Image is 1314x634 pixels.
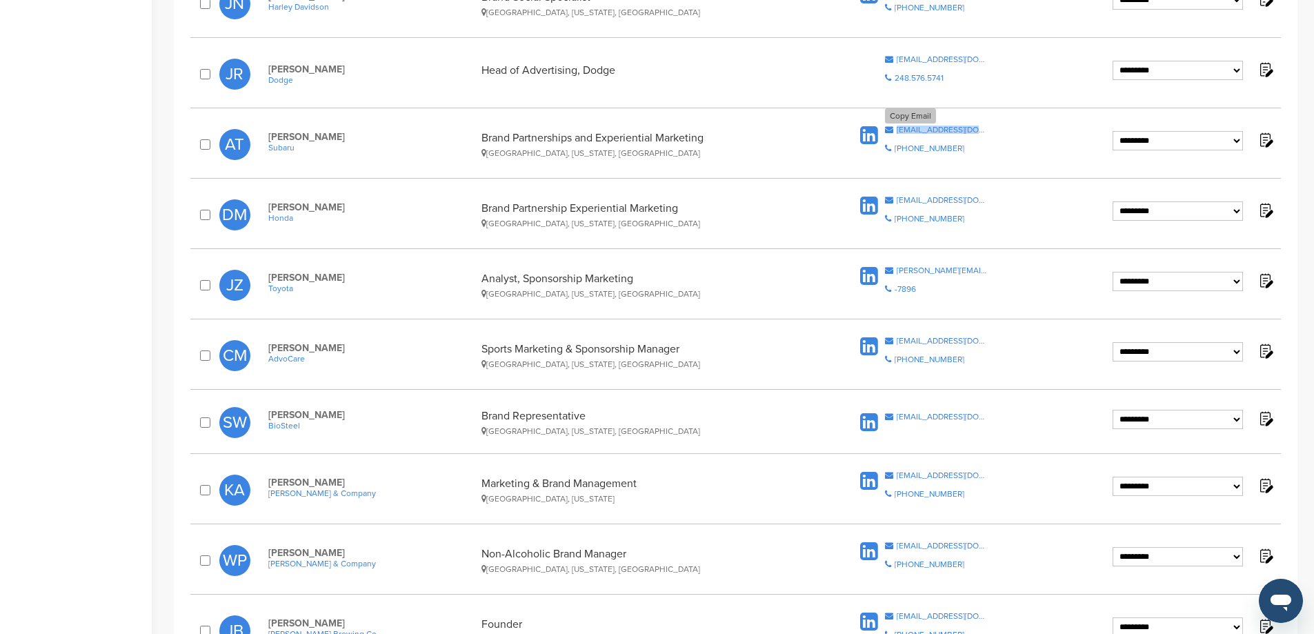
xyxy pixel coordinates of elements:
[481,8,805,17] div: [GEOGRAPHIC_DATA], [US_STATE], [GEOGRAPHIC_DATA]
[895,3,964,12] div: [PHONE_NUMBER]
[268,2,475,12] a: Harley Davidson
[268,143,475,152] a: Subaru
[268,342,475,354] span: [PERSON_NAME]
[1259,579,1303,623] iframe: Button to launch messaging window
[268,354,475,364] a: AdvoCare
[895,215,964,223] div: [PHONE_NUMBER]
[268,617,475,629] span: [PERSON_NAME]
[268,284,475,293] a: Toyota
[268,547,475,559] span: [PERSON_NAME]
[897,612,988,620] div: [EMAIL_ADDRESS][DOMAIN_NAME]
[481,131,805,158] div: Brand Partnerships and Experiential Marketing
[268,131,475,143] span: [PERSON_NAME]
[481,342,805,369] div: Sports Marketing & Sponsorship Manager
[1257,201,1274,219] img: Notes
[268,477,475,488] span: [PERSON_NAME]
[268,272,475,284] span: [PERSON_NAME]
[897,266,988,275] div: [PERSON_NAME][EMAIL_ADDRESS][PERSON_NAME][DOMAIN_NAME]
[219,129,250,160] span: AT
[219,475,250,506] span: KA
[268,75,475,85] a: Dodge
[481,426,805,436] div: [GEOGRAPHIC_DATA], [US_STATE], [GEOGRAPHIC_DATA]
[895,74,944,82] div: 248.576.5741
[481,272,805,299] div: Analyst, Sponsorship Marketing
[897,542,988,550] div: [EMAIL_ADDRESS][DOMAIN_NAME]
[268,559,475,568] a: [PERSON_NAME] & Company
[897,126,988,134] div: [EMAIL_ADDRESS][DOMAIN_NAME]
[1257,342,1274,359] img: Notes
[481,547,805,574] div: Non-Alcoholic Brand Manager
[481,409,805,436] div: Brand Representative
[268,488,475,498] a: [PERSON_NAME] & Company
[268,201,475,213] span: [PERSON_NAME]
[481,201,805,228] div: Brand Partnership Experiential Marketing
[1257,272,1274,289] img: Notes
[268,421,475,430] a: BioSteel
[897,413,988,421] div: [EMAIL_ADDRESS][DOMAIN_NAME]
[895,560,964,568] div: [PHONE_NUMBER]
[1257,410,1274,427] img: Notes
[219,545,250,576] span: WP
[897,471,988,479] div: [EMAIL_ADDRESS][DOMAIN_NAME]
[268,213,475,223] a: Honda
[219,407,250,438] span: SW
[481,148,805,158] div: [GEOGRAPHIC_DATA], [US_STATE], [GEOGRAPHIC_DATA]
[481,219,805,228] div: [GEOGRAPHIC_DATA], [US_STATE], [GEOGRAPHIC_DATA]
[219,199,250,230] span: DM
[481,477,805,504] div: Marketing & Brand Management
[895,490,964,498] div: [PHONE_NUMBER]
[268,409,475,421] span: [PERSON_NAME]
[481,63,805,85] div: Head of Advertising, Dodge
[1257,477,1274,494] img: Notes
[481,494,805,504] div: [GEOGRAPHIC_DATA], [US_STATE]
[481,289,805,299] div: [GEOGRAPHIC_DATA], [US_STATE], [GEOGRAPHIC_DATA]
[219,270,250,301] span: JZ
[885,108,936,123] div: Copy Email
[897,196,988,204] div: [EMAIL_ADDRESS][DOMAIN_NAME]
[219,59,250,90] span: JR
[1257,61,1274,78] img: Notes
[895,285,916,293] div: -7896
[219,340,250,371] span: CM
[481,564,805,574] div: [GEOGRAPHIC_DATA], [US_STATE], [GEOGRAPHIC_DATA]
[895,144,964,152] div: [PHONE_NUMBER]
[895,355,964,364] div: [PHONE_NUMBER]
[481,359,805,369] div: [GEOGRAPHIC_DATA], [US_STATE], [GEOGRAPHIC_DATA]
[268,63,475,75] span: [PERSON_NAME]
[1257,547,1274,564] img: Notes
[1257,131,1274,148] img: Notes
[897,55,988,63] div: [EMAIL_ADDRESS][DOMAIN_NAME]
[897,337,988,345] div: [EMAIL_ADDRESS][DOMAIN_NAME]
